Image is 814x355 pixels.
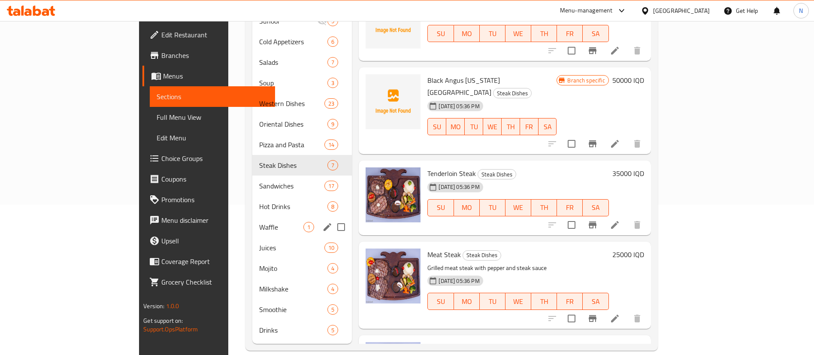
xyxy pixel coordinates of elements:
[535,201,554,214] span: TH
[468,121,480,133] span: TU
[563,135,581,153] span: Select to update
[586,201,605,214] span: SA
[427,167,476,180] span: Tenderloin Steak
[557,199,583,216] button: FR
[457,201,476,214] span: MO
[259,284,327,294] span: Milkshake
[328,264,338,273] span: 4
[366,74,421,129] img: Black Angus New York Strip
[327,57,338,67] div: items
[327,36,338,47] div: items
[427,248,461,261] span: Meat Steak
[142,45,275,66] a: Branches
[509,295,528,308] span: WE
[542,121,554,133] span: SA
[259,57,327,67] span: Salads
[483,201,502,214] span: TU
[327,201,338,212] div: items
[583,25,608,42] button: SA
[457,27,476,40] span: MO
[161,30,268,40] span: Edit Restaurant
[161,256,268,267] span: Coverage Report
[582,215,603,235] button: Branch-specific-item
[143,300,164,312] span: Version:
[143,324,198,335] a: Support.OpsPlatform
[252,258,352,279] div: Mojito4
[427,74,500,99] span: Black Angus [US_STATE][GEOGRAPHIC_DATA]
[582,134,603,154] button: Branch-specific-item
[325,100,338,108] span: 23
[324,98,338,109] div: items
[259,263,327,273] span: Mojito
[653,6,710,15] div: [GEOGRAPHIC_DATA]
[252,299,352,320] div: Smoothie5
[142,189,275,210] a: Promotions
[324,181,338,191] div: items
[157,112,268,122] span: Full Menu View
[328,326,338,334] span: 5
[252,320,352,340] div: Drinks5
[612,342,644,354] h6: 20000 IQD
[324,140,338,150] div: items
[325,244,338,252] span: 10
[259,181,324,191] div: Sandwiches
[327,284,338,294] div: items
[531,199,557,216] button: TH
[328,120,338,128] span: 9
[610,139,620,149] a: Edit menu item
[563,309,581,328] span: Select to update
[627,215,648,235] button: delete
[463,250,501,260] span: Steak Dishes
[161,277,268,287] span: Grocery Checklist
[509,27,528,40] span: WE
[327,160,338,170] div: items
[252,217,352,237] div: Waffle1edit
[157,91,268,102] span: Sections
[520,118,539,135] button: FR
[531,25,557,42] button: TH
[157,133,268,143] span: Edit Menu
[582,308,603,329] button: Branch-specific-item
[583,199,608,216] button: SA
[321,221,334,234] button: edit
[560,295,579,308] span: FR
[161,50,268,61] span: Branches
[150,86,275,107] a: Sections
[483,27,502,40] span: TU
[557,293,583,310] button: FR
[259,160,327,170] div: Steak Dishes
[454,293,480,310] button: MO
[627,40,648,61] button: delete
[259,36,327,47] span: Cold Appetizers
[252,114,352,134] div: Oriental Dishes9
[259,78,327,88] div: Soup
[259,201,327,212] div: Hot Drinks
[252,237,352,258] div: Juices10
[431,295,450,308] span: SU
[304,223,314,231] span: 1
[627,308,648,329] button: delete
[142,251,275,272] a: Coverage Report
[610,46,620,56] a: Edit menu item
[610,220,620,230] a: Edit menu item
[564,76,608,85] span: Branch specific
[325,141,338,149] span: 14
[480,199,505,216] button: TU
[161,215,268,225] span: Menu disclaimer
[431,121,443,133] span: SU
[259,325,327,335] span: Drinks
[259,98,324,109] div: Western Dishes
[327,119,338,129] div: items
[259,222,303,232] span: Waffle
[505,121,517,133] span: TH
[325,182,338,190] span: 17
[252,52,352,73] div: Salads7
[324,243,338,253] div: items
[252,134,352,155] div: Pizza and Pasta14
[505,293,531,310] button: WE
[524,121,535,133] span: FR
[259,243,324,253] div: Juices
